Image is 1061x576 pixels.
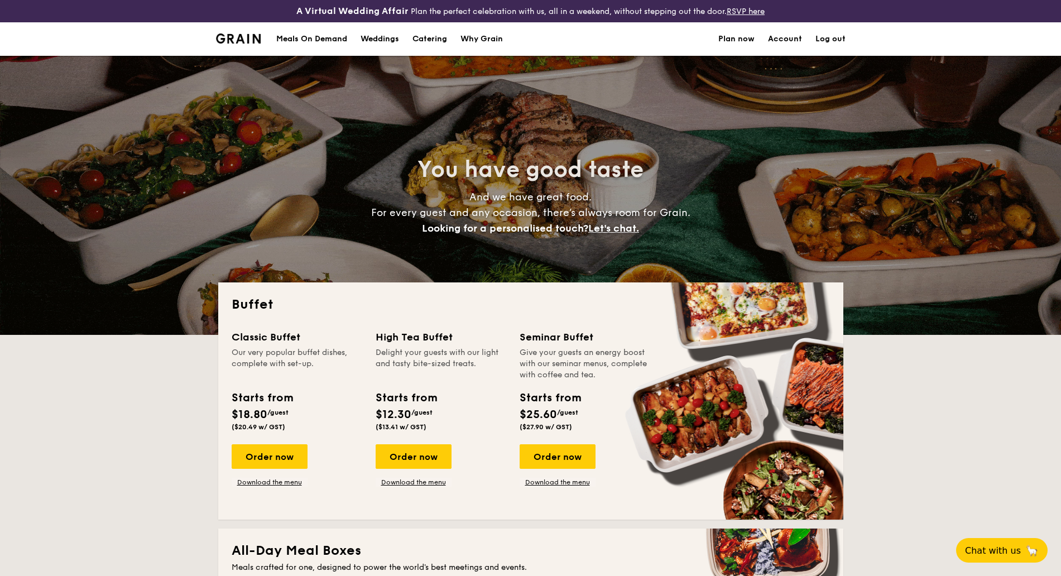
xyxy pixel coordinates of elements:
[454,22,510,56] a: Why Grain
[232,423,285,431] span: ($20.49 w/ GST)
[1025,544,1039,557] span: 🦙
[354,22,406,56] a: Weddings
[406,22,454,56] a: Catering
[520,478,596,487] a: Download the menu
[815,22,846,56] a: Log out
[422,222,588,234] span: Looking for a personalised touch?
[270,22,354,56] a: Meals On Demand
[460,22,503,56] div: Why Grain
[376,329,506,345] div: High Tea Buffet
[411,409,433,416] span: /guest
[232,408,267,421] span: $18.80
[727,7,765,16] a: RSVP here
[232,329,362,345] div: Classic Buffet
[376,444,452,469] div: Order now
[520,390,580,406] div: Starts from
[216,33,261,44] a: Logotype
[520,347,650,381] div: Give your guests an energy boost with our seminar menus, complete with coffee and tea.
[232,296,830,314] h2: Buffet
[412,22,447,56] h1: Catering
[216,33,261,44] img: Grain
[232,390,292,406] div: Starts from
[376,423,426,431] span: ($13.41 w/ GST)
[376,390,436,406] div: Starts from
[520,408,557,421] span: $25.60
[267,409,289,416] span: /guest
[361,22,399,56] div: Weddings
[520,423,572,431] span: ($27.90 w/ GST)
[718,22,755,56] a: Plan now
[520,444,596,469] div: Order now
[296,4,409,18] h4: A Virtual Wedding Affair
[232,542,830,560] h2: All-Day Meal Boxes
[232,478,308,487] a: Download the menu
[232,444,308,469] div: Order now
[588,222,639,234] span: Let's chat.
[557,409,578,416] span: /guest
[520,329,650,345] div: Seminar Buffet
[768,22,802,56] a: Account
[209,4,852,18] div: Plan the perfect celebration with us, all in a weekend, without stepping out the door.
[232,347,362,381] div: Our very popular buffet dishes, complete with set-up.
[376,408,411,421] span: $12.30
[232,562,830,573] div: Meals crafted for one, designed to power the world's best meetings and events.
[956,538,1048,563] button: Chat with us🦙
[417,156,644,183] span: You have good taste
[376,347,506,381] div: Delight your guests with our light and tasty bite-sized treats.
[276,22,347,56] div: Meals On Demand
[965,545,1021,556] span: Chat with us
[371,191,690,234] span: And we have great food. For every guest and any occasion, there’s always room for Grain.
[376,478,452,487] a: Download the menu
